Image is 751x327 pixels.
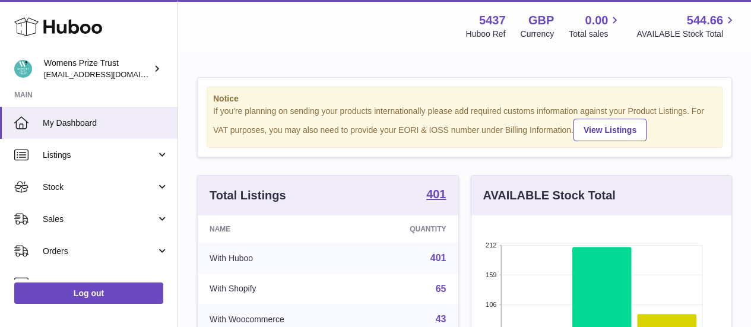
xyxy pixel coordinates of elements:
span: Orders [43,246,156,257]
strong: Notice [213,93,716,104]
a: View Listings [573,119,647,141]
td: With Shopify [198,274,359,304]
span: Total sales [569,28,622,40]
text: 159 [486,271,496,278]
div: Currency [521,28,554,40]
span: My Dashboard [43,118,169,129]
span: Stock [43,182,156,193]
strong: 5437 [479,12,506,28]
text: 106 [486,301,496,308]
div: Womens Prize Trust [44,58,151,80]
span: AVAILABLE Stock Total [636,28,737,40]
div: If you're planning on sending your products internationally please add required customs informati... [213,106,716,141]
div: Huboo Ref [466,28,506,40]
a: Log out [14,282,163,304]
img: info@womensprizeforfiction.co.uk [14,60,32,78]
span: [EMAIL_ADDRESS][DOMAIN_NAME] [44,69,175,79]
a: 544.66 AVAILABLE Stock Total [636,12,737,40]
span: 544.66 [687,12,723,28]
span: 0.00 [585,12,609,28]
span: Sales [43,214,156,225]
a: 401 [430,253,446,263]
th: Quantity [359,215,458,243]
th: Name [198,215,359,243]
a: 401 [426,188,446,202]
a: 43 [436,314,446,324]
strong: 401 [426,188,446,200]
td: With Huboo [198,243,359,274]
h3: AVAILABLE Stock Total [483,188,616,204]
a: 65 [436,284,446,294]
span: Usage [43,278,169,289]
span: Listings [43,150,156,161]
h3: Total Listings [210,188,286,204]
strong: GBP [528,12,554,28]
a: 0.00 Total sales [569,12,622,40]
text: 212 [486,242,496,249]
